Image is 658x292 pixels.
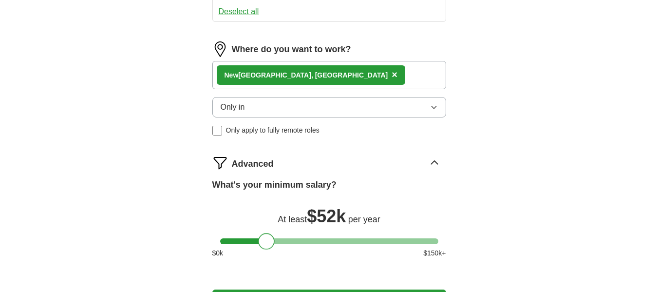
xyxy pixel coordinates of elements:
[392,69,397,80] span: ×
[278,214,307,224] span: At least
[225,70,388,80] div: [GEOGRAPHIC_DATA], [GEOGRAPHIC_DATA]
[226,125,320,136] span: Only apply to fully remote roles
[212,178,337,192] label: What's your minimum salary?
[348,214,380,224] span: per year
[225,71,239,79] strong: New
[423,248,446,258] span: $ 150 k+
[212,41,228,57] img: location.png
[212,155,228,171] img: filter
[221,101,245,113] span: Only in
[212,126,222,136] input: Only apply to fully remote roles
[219,6,259,18] button: Deselect all
[232,43,351,56] label: Where do you want to work?
[307,206,346,226] span: $ 52k
[232,157,274,171] span: Advanced
[212,248,224,258] span: $ 0 k
[392,68,397,82] button: ×
[212,97,446,117] button: Only in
